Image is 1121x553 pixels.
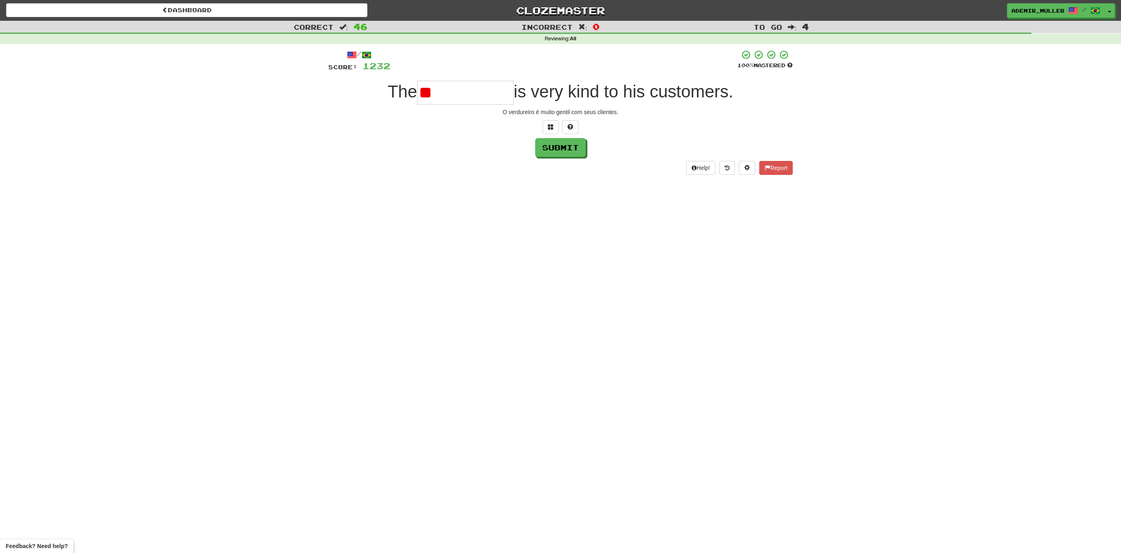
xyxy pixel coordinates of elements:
span: Score: [328,64,358,71]
span: Ademir_Muller [1011,7,1064,14]
button: Single letter hint - you only get 1 per sentence and score half the points! alt+h [562,120,578,134]
span: 0 [593,22,600,31]
span: : [339,24,348,31]
span: : [788,24,797,31]
span: : [578,24,587,31]
button: Help! [686,161,715,175]
strong: All [570,36,576,42]
span: 1232 [363,61,390,71]
span: Correct [294,23,334,31]
button: Report [759,161,793,175]
a: Dashboard [6,3,367,17]
button: Switch sentence to multiple choice alt+p [543,120,559,134]
span: The [388,82,417,101]
span: is very kind to his customers. [514,82,733,101]
div: O verdureiro é muito gentil com seus clientes. [328,108,793,116]
a: Clozemaster [380,3,741,18]
div: Mastered [737,62,793,69]
span: / [1082,7,1086,12]
button: Submit [535,138,586,157]
span: Open feedback widget [6,542,68,550]
span: Incorrect [521,23,573,31]
span: 46 [354,22,367,31]
span: 4 [802,22,809,31]
a: Ademir_Muller / [1007,3,1105,18]
div: / [328,50,390,60]
span: 100 % [737,62,754,68]
button: Round history (alt+y) [719,161,735,175]
span: To go [754,23,782,31]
